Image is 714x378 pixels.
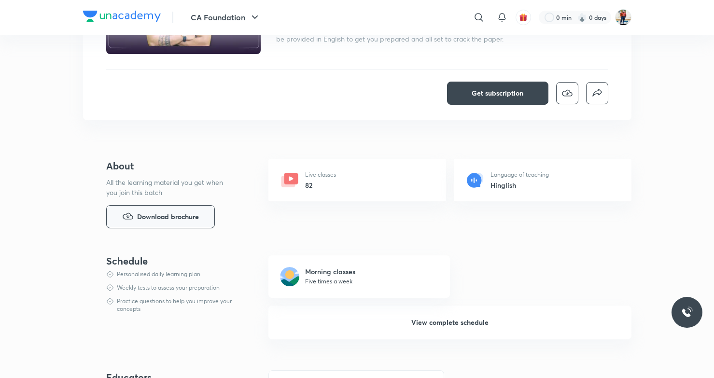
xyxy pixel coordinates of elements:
span: In this Batch, CA [PERSON_NAME] will be covering Bussiness Laws CA Foundation as per the New Syll... [276,14,608,43]
button: Download brochure [106,205,215,228]
span: View complete schedule [411,318,489,327]
img: streak [577,13,587,22]
h4: About [106,159,238,173]
span: Get subscription [472,88,523,98]
span: Download brochure [137,211,199,222]
h6: Morning classes [305,267,355,277]
div: Personalised daily learning plan [117,270,200,278]
img: Company Logo [83,11,161,22]
div: Practice questions to help you improve your concepts [117,297,237,313]
button: View complete schedule [268,306,631,339]
p: Live classes [305,170,336,179]
img: ttu [681,307,693,318]
h6: Hinglish [490,180,549,190]
img: Aman Kumar Giri [615,9,631,26]
img: avatar [519,13,528,22]
h6: 82 [305,180,336,190]
button: CA Foundation [185,8,266,27]
button: Get subscription [447,82,548,105]
p: Language of teaching [490,170,549,179]
button: avatar [516,10,531,25]
a: Company Logo [83,11,161,25]
div: Schedule [106,255,237,266]
div: Weekly tests to assess your preparation [117,284,220,292]
p: All the learning material you get when you join this batch [106,177,231,197]
p: Five times a week [305,277,355,286]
